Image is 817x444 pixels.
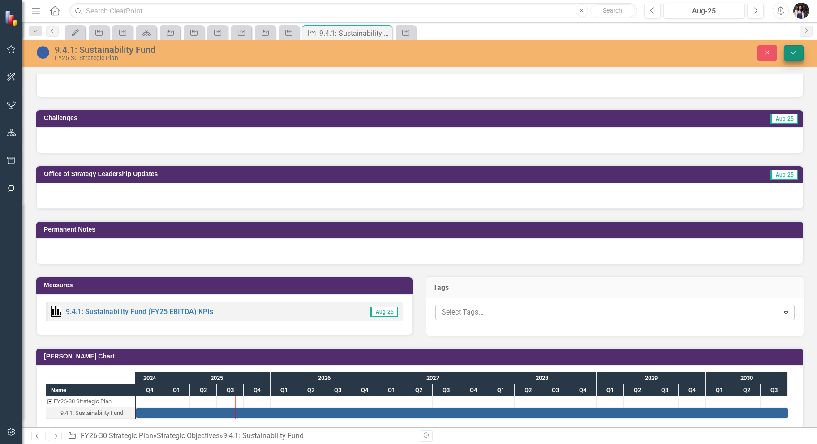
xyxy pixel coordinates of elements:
[706,372,788,384] div: 2030
[706,384,733,396] div: Q1
[733,384,761,396] div: Q2
[487,372,597,384] div: 2028
[44,353,799,360] h3: [PERSON_NAME] Chart
[405,384,433,396] div: Q2
[44,282,408,289] h3: Measures
[69,3,637,19] input: Search ClearPoint...
[542,384,569,396] div: Q3
[44,115,453,121] h3: Challenges
[378,372,487,384] div: 2027
[36,45,50,60] img: Not Started
[324,384,351,396] div: Q3
[244,384,271,396] div: Q4
[223,431,304,440] div: 9.4.1: Sustainability Fund
[271,372,378,384] div: 2026
[624,384,651,396] div: Q2
[433,384,460,396] div: Q3
[297,384,324,396] div: Q2
[378,384,405,396] div: Q1
[319,28,390,39] div: 9.4.1: Sustainability Fund
[60,407,123,419] div: 9.4.1: Sustainability Fund
[666,6,742,17] div: Aug-25
[663,3,745,19] button: Aug-25
[46,396,135,407] div: Task: FY26-30 Strategic Plan Start date: 2024-10-01 End date: 2024-10-02
[770,170,798,180] span: Aug-25
[770,114,798,124] span: Aug-25
[44,171,649,177] h3: Office of Strategy Leadership Updates
[651,384,679,396] div: Q3
[190,384,217,396] div: Q2
[793,3,809,19] img: Layla Freeman
[460,384,487,396] div: Q4
[46,384,135,396] div: Name
[370,307,398,317] span: Aug-25
[157,431,219,440] a: Strategic Objectives
[597,372,706,384] div: 2029
[761,384,788,396] div: Q3
[44,226,799,233] h3: Permanent Notes
[163,372,271,384] div: 2025
[351,384,378,396] div: Q4
[46,396,135,407] div: FY26-30 Strategic Plan
[679,384,706,396] div: Q4
[66,307,213,316] a: 9.4.1: Sustainability Fund (FY25 EBITDA) KPIs
[46,407,135,419] div: Task: Start date: 2024-10-01 End date: 2030-09-30
[136,372,163,384] div: 2024
[433,284,797,292] h3: Tags
[51,306,61,317] img: Performance Management
[54,396,112,407] div: FY26-30 Strategic Plan
[569,384,597,396] div: Q4
[515,384,542,396] div: Q2
[81,431,153,440] a: FY26-30 Strategic Plan
[4,10,20,26] img: ClearPoint Strategy
[603,7,622,14] span: Search
[271,384,297,396] div: Q1
[136,384,163,396] div: Q4
[163,384,190,396] div: Q1
[55,55,468,61] div: FY26-30 Strategic Plan
[590,4,635,17] button: Search
[136,408,788,418] div: Task: Start date: 2024-10-01 End date: 2030-09-30
[597,384,624,396] div: Q1
[55,45,468,55] div: 9.4.1: Sustainability Fund
[46,407,135,419] div: 9.4.1: Sustainability Fund
[68,431,413,441] div: » »
[487,384,515,396] div: Q1
[217,384,244,396] div: Q3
